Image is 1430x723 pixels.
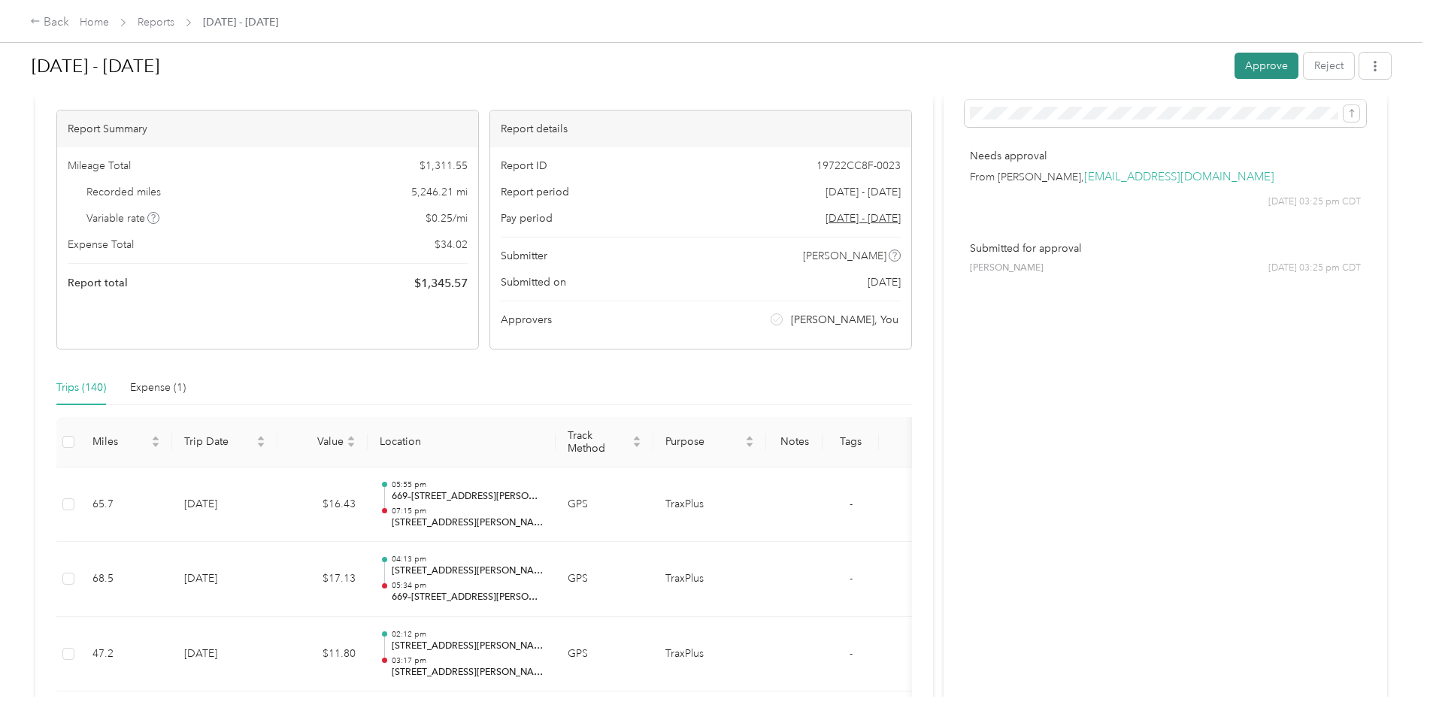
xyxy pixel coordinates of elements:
[745,434,754,443] span: caret-up
[392,591,544,604] p: 669–[STREET_ADDRESS][PERSON_NAME][PERSON_NAME]
[850,647,853,660] span: -
[501,312,552,328] span: Approvers
[745,440,754,449] span: caret-down
[392,666,544,679] p: [STREET_ADDRESS][PERSON_NAME]
[823,417,879,467] th: Tags
[68,237,134,253] span: Expense Total
[277,617,368,692] td: $11.80
[80,16,109,29] a: Home
[172,617,277,692] td: [DATE]
[653,617,766,692] td: TraxPlus
[420,158,468,174] span: $ 1,311.55
[653,542,766,617] td: TraxPlus
[1268,262,1361,275] span: [DATE] 03:25 pm CDT
[392,490,544,504] p: 669–[STREET_ADDRESS][PERSON_NAME][PERSON_NAME]
[277,467,368,543] td: $16.43
[501,158,547,174] span: Report ID
[172,417,277,467] th: Trip Date
[501,184,569,200] span: Report period
[172,542,277,617] td: [DATE]
[347,440,356,449] span: caret-down
[392,506,544,516] p: 07:15 pm
[501,248,547,264] span: Submitter
[151,440,160,449] span: caret-down
[556,417,653,467] th: Track Method
[80,542,172,617] td: 68.5
[791,312,898,328] span: [PERSON_NAME], You
[501,274,566,290] span: Submitted on
[414,274,468,292] span: $ 1,345.57
[392,564,544,578] p: [STREET_ADDRESS][PERSON_NAME]
[172,467,277,543] td: [DATE]
[426,210,468,226] span: $ 0.25 / mi
[289,435,344,448] span: Value
[80,467,172,543] td: 65.7
[501,210,553,226] span: Pay period
[766,417,823,467] th: Notes
[970,240,1361,256] p: Submitted for approval
[256,440,265,449] span: caret-down
[277,542,368,617] td: $17.13
[411,184,468,200] span: 5,246.21 mi
[392,516,544,530] p: [STREET_ADDRESS][PERSON_NAME]
[392,655,544,666] p: 03:17 pm
[850,498,853,510] span: -
[32,48,1224,84] h1: Sep 1 - 30, 2025
[1304,53,1354,79] button: Reject
[56,380,106,396] div: Trips (140)
[392,629,544,640] p: 02:12 pm
[970,148,1361,164] p: Needs approval
[826,210,901,226] span: Go to pay period
[435,237,468,253] span: $ 34.02
[803,248,886,264] span: [PERSON_NAME]
[30,14,69,32] div: Back
[556,617,653,692] td: GPS
[1235,53,1298,79] button: Approve
[138,16,174,29] a: Reports
[850,572,853,585] span: -
[130,380,186,396] div: Expense (1)
[392,640,544,653] p: [STREET_ADDRESS][PERSON_NAME]
[653,467,766,543] td: TraxPlus
[80,617,172,692] td: 47.2
[57,110,478,147] div: Report Summary
[490,110,911,147] div: Report details
[970,169,1361,185] p: From [PERSON_NAME],
[556,542,653,617] td: GPS
[816,158,901,174] span: 19722CC8F-0023
[632,434,641,443] span: caret-up
[868,274,901,290] span: [DATE]
[86,210,160,226] span: Variable rate
[203,14,278,30] span: [DATE] - [DATE]
[151,434,160,443] span: caret-up
[68,275,128,291] span: Report total
[556,467,653,543] td: GPS
[392,580,544,591] p: 05:34 pm
[653,417,766,467] th: Purpose
[392,479,544,490] p: 05:55 pm
[826,184,901,200] span: [DATE] - [DATE]
[256,434,265,443] span: caret-up
[970,262,1044,275] span: [PERSON_NAME]
[368,417,556,467] th: Location
[347,434,356,443] span: caret-up
[277,417,368,467] th: Value
[1346,639,1430,723] iframe: Everlance-gr Chat Button Frame
[80,417,172,467] th: Miles
[568,429,629,455] span: Track Method
[68,158,131,174] span: Mileage Total
[392,554,544,564] p: 04:13 pm
[86,184,161,200] span: Recorded miles
[184,435,253,448] span: Trip Date
[665,435,742,448] span: Purpose
[1084,170,1274,184] a: [EMAIL_ADDRESS][DOMAIN_NAME]
[1268,195,1361,209] span: [DATE] 03:25 pm CDT
[632,440,641,449] span: caret-down
[92,435,148,448] span: Miles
